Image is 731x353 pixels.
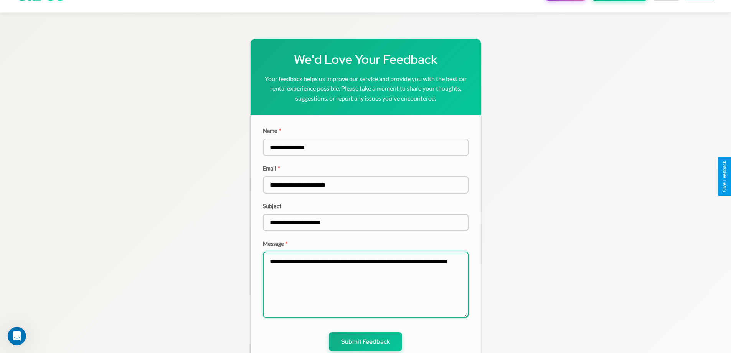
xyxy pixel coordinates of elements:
[722,161,727,192] div: Give Feedback
[329,332,402,351] button: Submit Feedback
[8,327,26,345] iframe: Intercom live chat
[263,128,469,134] label: Name
[263,74,469,103] p: Your feedback helps us improve our service and provide you with the best car rental experience po...
[263,240,469,247] label: Message
[263,51,469,68] h1: We'd Love Your Feedback
[263,203,469,209] label: Subject
[263,165,469,172] label: Email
